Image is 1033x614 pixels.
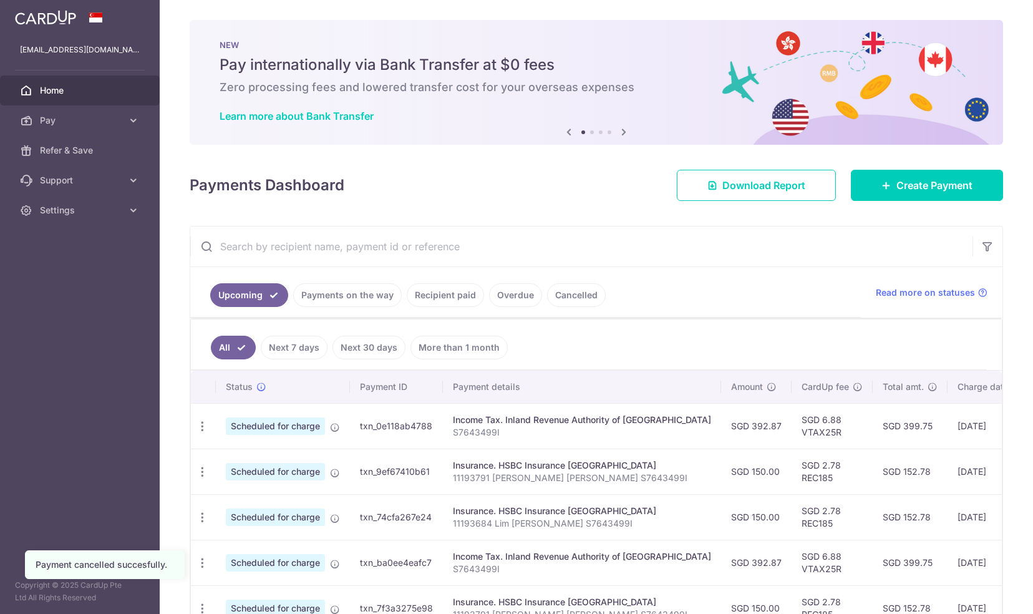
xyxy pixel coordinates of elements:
span: Status [226,381,253,393]
span: CardUp fee [802,381,849,393]
td: [DATE] [948,540,1032,585]
span: Pay [40,114,122,127]
div: Insurance. HSBC Insurance [GEOGRAPHIC_DATA] [453,505,711,517]
td: SGD 152.78 [873,449,948,494]
a: Read more on statuses [876,286,987,299]
td: txn_0e118ab4788 [350,403,443,449]
span: Scheduled for charge [226,463,325,480]
h4: Payments Dashboard [190,174,344,197]
td: SGD 150.00 [721,449,792,494]
span: Support [40,174,122,187]
a: Overdue [489,283,542,307]
div: Income Tax. Inland Revenue Authority of [GEOGRAPHIC_DATA] [453,550,711,563]
img: CardUp [15,10,76,25]
span: Scheduled for charge [226,417,325,435]
td: SGD 2.78 REC185 [792,494,873,540]
td: SGD 2.78 REC185 [792,449,873,494]
span: Create Payment [896,178,972,193]
td: SGD 399.75 [873,540,948,585]
th: Payment details [443,371,721,403]
td: SGD 150.00 [721,494,792,540]
a: Create Payment [851,170,1003,201]
td: txn_ba0ee4eafc7 [350,540,443,585]
div: Income Tax. Inland Revenue Authority of [GEOGRAPHIC_DATA] [453,414,711,426]
div: Insurance. HSBC Insurance [GEOGRAPHIC_DATA] [453,596,711,608]
td: txn_74cfa267e24 [350,494,443,540]
p: 11193684 Lim [PERSON_NAME] S7643499I [453,517,711,530]
td: SGD 399.75 [873,403,948,449]
td: SGD 6.88 VTAX25R [792,403,873,449]
a: More than 1 month [410,336,508,359]
span: Download Report [722,178,805,193]
a: All [211,336,256,359]
td: [DATE] [948,494,1032,540]
div: Insurance. HSBC Insurance [GEOGRAPHIC_DATA] [453,459,711,472]
h5: Pay internationally via Bank Transfer at $0 fees [220,55,973,75]
span: Settings [40,204,122,217]
h6: Zero processing fees and lowered transfer cost for your overseas expenses [220,80,973,95]
a: Payments on the way [293,283,402,307]
td: [DATE] [948,403,1032,449]
a: Recipient paid [407,283,484,307]
td: SGD 392.87 [721,540,792,585]
span: Charge date [958,381,1009,393]
td: txn_9ef67410b61 [350,449,443,494]
a: Learn more about Bank Transfer [220,110,374,122]
span: Amount [731,381,763,393]
a: Next 30 days [332,336,405,359]
a: Cancelled [547,283,606,307]
td: SGD 152.78 [873,494,948,540]
p: S7643499I [453,426,711,439]
span: Refer & Save [40,144,122,157]
p: 11193791 [PERSON_NAME] [PERSON_NAME] S7643499I [453,472,711,484]
span: Home [40,84,122,97]
p: [EMAIL_ADDRESS][DOMAIN_NAME] [20,44,140,56]
td: [DATE] [948,449,1032,494]
a: Download Report [677,170,836,201]
td: SGD 392.87 [721,403,792,449]
input: Search by recipient name, payment id or reference [190,227,972,266]
a: Upcoming [210,283,288,307]
span: Total amt. [883,381,924,393]
th: Payment ID [350,371,443,403]
span: Scheduled for charge [226,554,325,572]
div: Payment cancelled succesfully. [36,558,174,571]
span: Read more on statuses [876,286,975,299]
p: S7643499I [453,563,711,575]
img: Bank transfer banner [190,20,1003,145]
td: SGD 6.88 VTAX25R [792,540,873,585]
p: NEW [220,40,973,50]
a: Next 7 days [261,336,327,359]
span: Scheduled for charge [226,509,325,526]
